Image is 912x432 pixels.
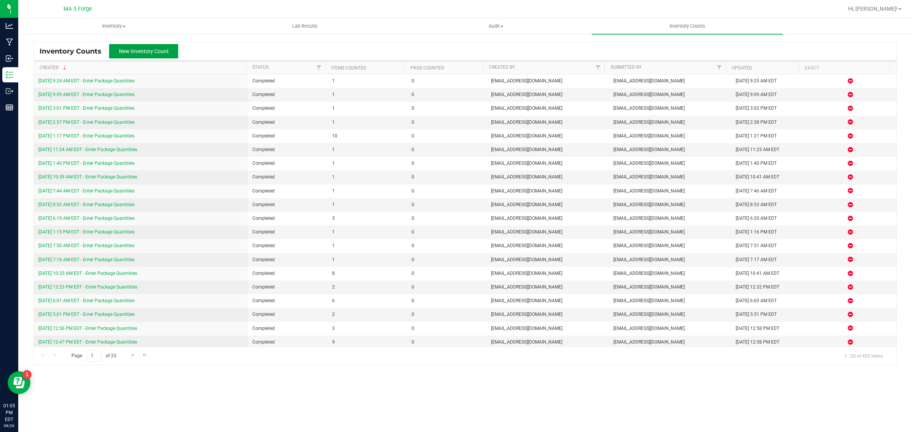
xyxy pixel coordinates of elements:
[252,339,323,346] span: Completed
[252,65,269,70] a: Status
[412,91,482,98] span: 0
[611,65,641,70] a: Submitted By
[63,6,92,12] span: MA 5 Forge
[332,160,402,167] span: 1
[209,18,401,34] a: Lab Results
[491,132,604,140] span: [EMAIL_ADDRESS][DOMAIN_NAME]
[613,201,727,208] span: [EMAIL_ADDRESS][DOMAIN_NAME]
[736,270,800,277] div: [DATE] 10:41 AM EDT
[412,77,482,85] span: 0
[252,105,323,112] span: Completed
[410,65,444,71] a: Pkgs Counted
[252,91,323,98] span: Completed
[332,91,402,98] span: 1
[491,325,604,332] span: [EMAIL_ADDRESS][DOMAIN_NAME]
[736,160,800,167] div: [DATE] 1:40 PM EDT
[38,326,137,331] a: [DATE] 12:56 PM EDT - Enter Package Quantities
[491,311,604,318] span: [EMAIL_ADDRESS][DOMAIN_NAME]
[87,350,101,362] input: 1
[736,215,800,222] div: [DATE] 6:20 AM EDT
[38,188,135,194] a: [DATE] 7:44 AM EDT - Enter Package Quantities
[38,133,135,139] a: [DATE] 1:17 PM EDT - Enter Package Quantities
[38,271,137,276] a: [DATE] 10:33 AM EDT - Enter Package Quantities
[6,87,13,95] inline-svg: Outbound
[252,188,323,195] span: Completed
[6,22,13,30] inline-svg: Analytics
[491,339,604,346] span: [EMAIL_ADDRESS][DOMAIN_NAME]
[491,215,604,222] span: [EMAIL_ADDRESS][DOMAIN_NAME]
[613,242,727,249] span: [EMAIL_ADDRESS][DOMAIN_NAME]
[19,23,209,30] span: Inventory
[613,146,727,153] span: [EMAIL_ADDRESS][DOMAIN_NAME]
[38,161,135,166] a: [DATE] 1:40 PM EDT - Enter Package Quantities
[252,284,323,291] span: Completed
[613,77,727,85] span: [EMAIL_ADDRESS][DOMAIN_NAME]
[38,312,135,317] a: [DATE] 5:01 PM EDT - Enter Package Quantities
[489,65,515,70] a: Created By
[65,350,122,362] span: Page of 23
[736,119,800,126] div: [DATE] 2:58 PM EDT
[332,297,402,304] span: 6
[491,119,604,126] span: [EMAIL_ADDRESS][DOMAIN_NAME]
[252,215,323,222] span: Completed
[3,402,15,423] p: 01:05 PM EDT
[332,325,402,332] span: 3
[613,339,727,346] span: [EMAIL_ADDRESS][DOMAIN_NAME]
[412,284,482,291] span: 0
[613,270,727,277] span: [EMAIL_ADDRESS][DOMAIN_NAME]
[412,132,482,140] span: 0
[332,339,402,346] span: 9
[282,23,328,30] span: Lab Results
[401,23,591,30] span: Audit
[412,105,482,112] span: 0
[6,104,13,111] inline-svg: Reports
[412,188,482,195] span: 0
[736,173,800,181] div: [DATE] 10:41 AM EDT
[491,105,604,112] span: [EMAIL_ADDRESS][DOMAIN_NAME]
[412,242,482,249] span: 0
[252,119,323,126] span: Completed
[401,18,592,34] a: Audit
[613,297,727,304] span: [EMAIL_ADDRESS][DOMAIN_NAME]
[736,105,800,112] div: [DATE] 3:02 PM EDT
[491,188,604,195] span: [EMAIL_ADDRESS][DOMAIN_NAME]
[736,201,800,208] div: [DATE] 8:53 AM EDT
[412,119,482,126] span: 0
[412,270,482,277] span: 0
[332,229,402,236] span: 1
[491,229,604,236] span: [EMAIL_ADDRESS][DOMAIN_NAME]
[252,311,323,318] span: Completed
[252,229,323,236] span: Completed
[38,284,137,290] a: [DATE] 12:23 PM EDT - Enter Package Quantities
[38,106,135,111] a: [DATE] 3:01 PM EDT - Enter Package Quantities
[109,44,178,58] button: New Inventory Count
[613,284,727,291] span: [EMAIL_ADDRESS][DOMAIN_NAME]
[491,146,604,153] span: [EMAIL_ADDRESS][DOMAIN_NAME]
[332,188,402,195] span: 1
[491,77,604,85] span: [EMAIL_ADDRESS][DOMAIN_NAME]
[613,105,727,112] span: [EMAIL_ADDRESS][DOMAIN_NAME]
[38,243,135,248] a: [DATE] 7:50 AM EDT - Enter Package Quantities
[613,229,727,236] span: [EMAIL_ADDRESS][DOMAIN_NAME]
[332,256,402,263] span: 1
[491,160,604,167] span: [EMAIL_ADDRESS][DOMAIN_NAME]
[38,202,135,207] a: [DATE] 8:52 AM EDT - Enter Package Quantities
[713,61,726,74] a: Filter
[332,284,402,291] span: 2
[38,78,135,84] a: [DATE] 9:24 AM EDT - Enter Package Quantities
[38,229,135,235] a: [DATE] 1:15 PM EDT - Enter Package Quantities
[252,77,323,85] span: Completed
[332,270,402,277] span: 8
[613,256,727,263] span: [EMAIL_ADDRESS][DOMAIN_NAME]
[6,55,13,62] inline-svg: Inbound
[38,147,137,152] a: [DATE] 11:24 AM EDT - Enter Package Quantities
[3,423,15,429] p: 08/26
[252,132,323,140] span: Completed
[332,242,402,249] span: 1
[332,201,402,208] span: 1
[38,92,135,97] a: [DATE] 9:09 AM EDT - Enter Package Quantities
[252,201,323,208] span: Completed
[613,173,727,181] span: [EMAIL_ADDRESS][DOMAIN_NAME]
[6,38,13,46] inline-svg: Manufacturing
